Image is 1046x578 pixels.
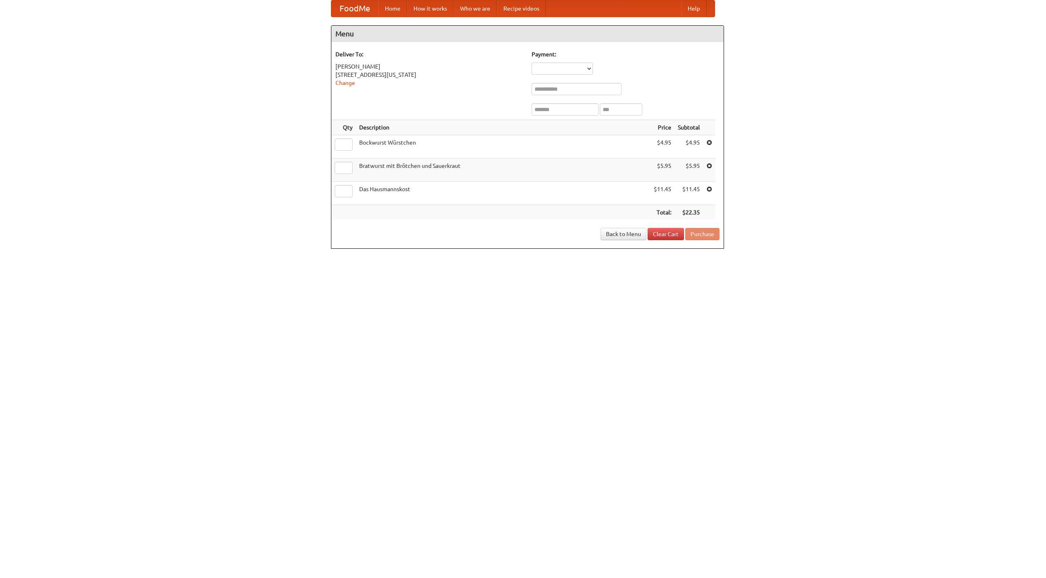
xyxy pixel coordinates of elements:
[681,0,706,17] a: Help
[335,50,523,58] h5: Deliver To:
[650,135,675,158] td: $4.95
[685,228,720,240] button: Purchase
[331,0,378,17] a: FoodMe
[650,158,675,182] td: $5.95
[650,182,675,205] td: $11.45
[650,205,675,220] th: Total:
[356,120,650,135] th: Description
[675,158,703,182] td: $5.95
[356,135,650,158] td: Bockwurst Würstchen
[497,0,546,17] a: Recipe videos
[532,50,720,58] h5: Payment:
[331,26,724,42] h4: Menu
[331,120,356,135] th: Qty
[356,158,650,182] td: Bratwurst mit Brötchen und Sauerkraut
[407,0,454,17] a: How it works
[356,182,650,205] td: Das Hausmannskost
[378,0,407,17] a: Home
[675,135,703,158] td: $4.95
[675,120,703,135] th: Subtotal
[335,71,523,79] div: [STREET_ADDRESS][US_STATE]
[675,205,703,220] th: $22.35
[335,62,523,71] div: [PERSON_NAME]
[335,80,355,86] a: Change
[675,182,703,205] td: $11.45
[648,228,684,240] a: Clear Cart
[454,0,497,17] a: Who we are
[650,120,675,135] th: Price
[601,228,646,240] a: Back to Menu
